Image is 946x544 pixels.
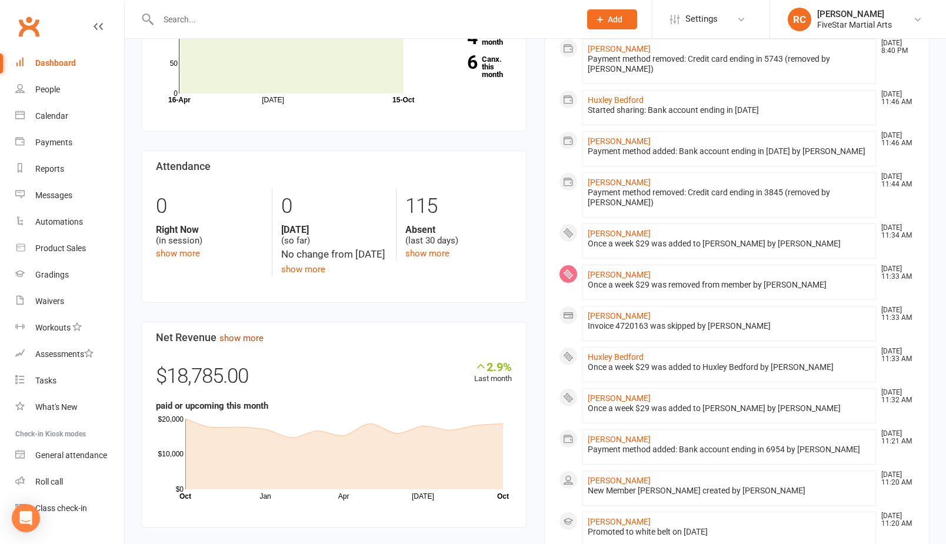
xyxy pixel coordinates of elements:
span: Add [608,15,622,24]
time: [DATE] 11:21 AM [875,430,914,445]
div: Waivers [35,296,64,306]
span: Settings [685,6,718,32]
a: Dashboard [15,50,124,76]
div: Started sharing: Bank account ending in [DATE] [588,105,871,115]
div: What's New [35,402,78,412]
a: People [15,76,124,103]
a: Workouts [15,315,124,341]
a: 6Canx. this month [436,55,512,78]
a: Tasks [15,368,124,394]
strong: [DATE] [281,224,388,235]
a: General attendance kiosk mode [15,442,124,469]
div: FiveStar Martial Arts [817,19,892,30]
div: (in session) [156,224,263,246]
div: No change from [DATE] [281,246,388,262]
time: [DATE] 11:44 AM [875,173,914,188]
a: show more [405,248,449,259]
div: General attendance [35,450,107,460]
div: Once a week $29 was added to Huxley Bedford by [PERSON_NAME] [588,362,871,372]
div: (so far) [281,224,388,246]
time: [DATE] 11:33 AM [875,306,914,322]
strong: 6 [436,54,477,71]
h3: Net Revenue [156,332,512,343]
div: New Member [PERSON_NAME] created by [PERSON_NAME] [588,486,871,496]
div: Roll call [35,477,63,486]
div: Promoted to white belt on [DATE] [588,527,871,537]
div: Invoice 4720163 was skipped by [PERSON_NAME] [588,321,871,331]
strong: paid or upcoming this month [156,401,268,411]
a: Waivers [15,288,124,315]
a: [PERSON_NAME] [588,136,651,146]
div: Class check-in [35,503,87,513]
div: Product Sales [35,243,86,253]
strong: Absent [405,224,512,235]
a: What's New [15,394,124,420]
a: Gradings [15,262,124,288]
a: Payments [15,129,124,156]
a: Reports [15,156,124,182]
button: Add [587,9,637,29]
div: (last 30 days) [405,224,512,246]
a: Calendar [15,103,124,129]
div: 2.9% [474,360,512,373]
div: Dashboard [35,58,76,68]
div: Payments [35,138,72,147]
h3: Attendance [156,161,512,172]
a: [PERSON_NAME] [588,393,651,403]
a: Clubworx [14,12,44,41]
time: [DATE] 11:32 AM [875,389,914,404]
a: show more [281,264,325,275]
time: [DATE] 11:20 AM [875,512,914,528]
div: Payment method removed: Credit card ending in 5743 (removed by [PERSON_NAME]) [588,54,871,74]
div: Messages [35,191,72,200]
a: Assessments [15,341,124,368]
time: [DATE] 11:34 AM [875,224,914,239]
a: [PERSON_NAME] [588,270,651,279]
div: Reports [35,164,64,173]
div: 0 [156,189,263,224]
time: [DATE] 11:46 AM [875,91,914,106]
div: People [35,85,60,94]
a: Class kiosk mode [15,495,124,522]
div: Payment method added: Bank account ending in [DATE] by [PERSON_NAME] [588,146,871,156]
div: 115 [405,189,512,224]
div: Last month [474,360,512,385]
strong: Right Now [156,224,263,235]
div: Calendar [35,111,68,121]
time: [DATE] 11:46 AM [875,132,914,147]
time: [DATE] 11:33 AM [875,348,914,363]
div: Once a week $29 was removed from member by [PERSON_NAME] [588,280,871,290]
div: Open Intercom Messenger [12,504,40,532]
a: show more [156,248,200,259]
a: [PERSON_NAME] [588,44,651,54]
div: Tasks [35,376,56,385]
a: Roll call [15,469,124,495]
a: [PERSON_NAME] [588,435,651,444]
div: 0 [281,189,388,224]
div: Gradings [35,270,69,279]
div: Payment method removed: Credit card ending in 3845 (removed by [PERSON_NAME]) [588,188,871,208]
a: [PERSON_NAME] [588,476,651,485]
div: Once a week $29 was added to [PERSON_NAME] by [PERSON_NAME] [588,403,871,413]
a: [PERSON_NAME] [588,517,651,526]
a: Huxley Bedford [588,95,644,105]
time: [DATE] 11:33 AM [875,265,914,281]
a: Automations [15,209,124,235]
div: RC [788,8,811,31]
div: Automations [35,217,83,226]
a: [PERSON_NAME] [588,178,651,187]
div: $18,785.00 [156,360,512,399]
a: Huxley Bedford [588,352,644,362]
a: [PERSON_NAME] [588,229,651,238]
a: [PERSON_NAME] [588,311,651,321]
input: Search... [155,11,572,28]
div: Workouts [35,323,71,332]
a: 4New this month [436,31,512,46]
a: show more [219,333,264,343]
div: Payment method added: Bank account ending in 6954 by [PERSON_NAME] [588,445,871,455]
div: Once a week $29 was added to [PERSON_NAME] by [PERSON_NAME] [588,239,871,249]
time: [DATE] 8:40 PM [875,39,914,55]
time: [DATE] 11:20 AM [875,471,914,486]
div: Assessments [35,349,94,359]
a: Product Sales [15,235,124,262]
